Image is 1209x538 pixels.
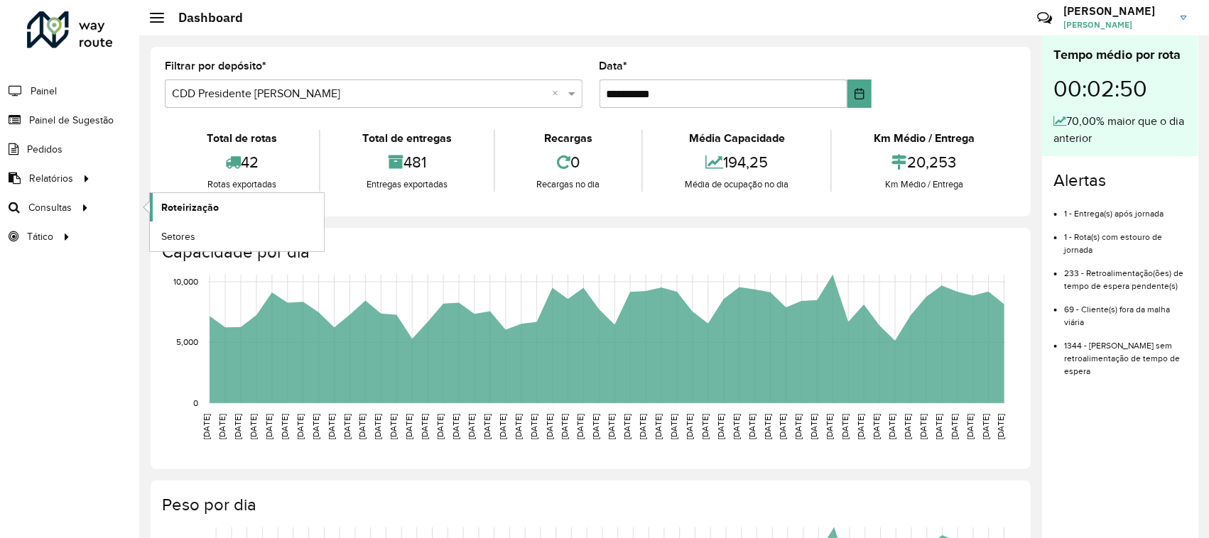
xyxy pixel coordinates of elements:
text: [DATE] [467,414,476,439]
text: [DATE] [498,414,507,439]
text: [DATE] [576,414,585,439]
text: [DATE] [545,414,554,439]
text: [DATE] [404,414,413,439]
text: [DATE] [342,414,352,439]
span: [PERSON_NAME] [1063,18,1170,31]
li: 1 - Entrega(s) após jornada [1064,197,1187,220]
text: [DATE] [607,414,616,439]
text: [DATE] [716,414,725,439]
div: Rotas exportadas [168,177,315,192]
li: 69 - Cliente(s) fora da malha viária [1064,292,1187,329]
h4: Capacidade por dia [162,242,1016,263]
span: Consultas [28,200,72,215]
span: Relatórios [29,171,73,186]
text: [DATE] [840,414,850,439]
label: Filtrar por depósito [165,57,266,75]
text: [DATE] [763,414,772,439]
text: [DATE] [918,414,928,439]
span: Pedidos [27,142,63,157]
text: [DATE] [794,414,803,439]
text: [DATE] [202,414,211,439]
div: Total de entregas [324,130,490,147]
text: [DATE] [327,414,336,439]
text: [DATE] [700,414,710,439]
text: [DATE] [981,414,990,439]
text: [DATE] [296,414,305,439]
li: 233 - Retroalimentação(ões) de tempo de espera pendente(s) [1064,256,1187,292]
text: [DATE] [514,414,523,439]
text: [DATE] [264,414,273,439]
text: [DATE] [732,414,741,439]
li: 1344 - [PERSON_NAME] sem retroalimentação de tempo de espera [1064,329,1187,378]
text: [DATE] [560,414,570,439]
div: Entregas exportadas [324,177,490,192]
span: Clear all [553,85,565,102]
text: 0 [193,398,198,407]
text: [DATE] [654,414,663,439]
a: Roteirização [150,193,324,221]
text: [DATE] [965,414,975,439]
h2: Dashboard [164,10,243,26]
div: Recargas no dia [499,177,639,192]
text: [DATE] [358,414,367,439]
text: [DATE] [622,414,631,439]
text: [DATE] [856,414,865,439]
text: [DATE] [233,414,242,439]
label: Data [600,57,628,75]
h4: Peso por dia [162,495,1016,515]
text: [DATE] [592,414,601,439]
text: [DATE] [685,414,694,439]
text: [DATE] [669,414,678,439]
h3: [PERSON_NAME] [1063,4,1170,18]
div: Km Médio / Entrega [835,130,1013,147]
span: Tático [27,229,53,244]
h4: Alertas [1053,170,1187,191]
text: [DATE] [249,414,258,439]
div: Média Capacidade [646,130,827,147]
a: Setores [150,222,324,251]
div: Km Médio / Entrega [835,177,1013,192]
text: [DATE] [280,414,289,439]
div: 70,00% maior que o dia anterior [1053,113,1187,147]
div: Total de rotas [168,130,315,147]
div: 42 [168,147,315,177]
div: 194,25 [646,147,827,177]
text: [DATE] [825,414,835,439]
text: [DATE] [373,414,382,439]
div: 00:02:50 [1053,65,1187,113]
text: [DATE] [638,414,647,439]
span: Painel [31,84,57,99]
span: Roteirização [161,200,219,215]
span: Painel de Sugestão [29,113,114,128]
div: Tempo médio por rota [1053,45,1187,65]
text: [DATE] [451,414,460,439]
text: [DATE] [950,414,959,439]
a: Contato Rápido [1029,3,1060,33]
button: Choose Date [847,79,872,108]
div: 0 [499,147,639,177]
div: 481 [324,147,490,177]
text: [DATE] [482,414,492,439]
div: Recargas [499,130,639,147]
span: Setores [161,229,195,244]
text: [DATE] [420,414,429,439]
text: [DATE] [389,414,398,439]
text: [DATE] [903,414,912,439]
text: [DATE] [872,414,881,439]
text: [DATE] [311,414,320,439]
text: [DATE] [217,414,227,439]
text: 10,000 [173,277,198,286]
text: [DATE] [934,414,943,439]
text: [DATE] [997,414,1006,439]
text: [DATE] [529,414,538,439]
text: [DATE] [747,414,757,439]
div: Média de ocupação no dia [646,177,827,192]
div: 20,253 [835,147,1013,177]
text: 5,000 [176,338,198,347]
text: [DATE] [435,414,445,439]
text: [DATE] [887,414,896,439]
text: [DATE] [810,414,819,439]
text: [DATE] [779,414,788,439]
li: 1 - Rota(s) com estouro de jornada [1064,220,1187,256]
